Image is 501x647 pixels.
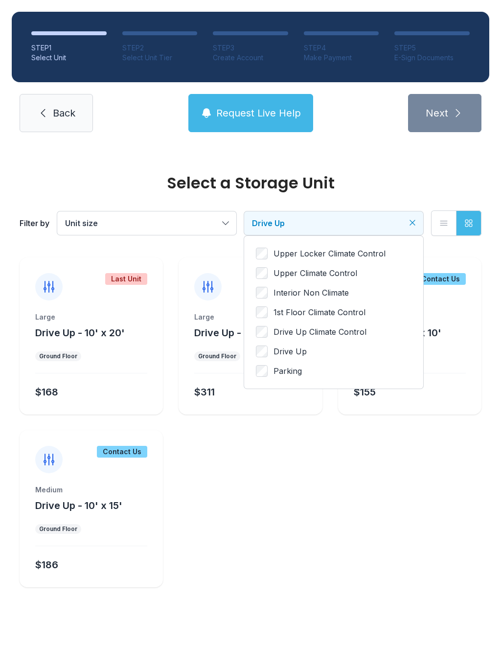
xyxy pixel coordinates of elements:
div: Large [194,312,306,322]
button: Clear filters [408,218,417,228]
div: STEP 5 [394,43,470,53]
input: Interior Non Climate [256,287,268,299]
button: Unit size [57,211,236,235]
span: Upper Climate Control [273,267,357,279]
button: Drive Up [244,211,423,235]
div: Make Payment [304,53,379,63]
div: STEP 1 [31,43,107,53]
input: Upper Locker Climate Control [256,248,268,259]
span: Drive Up [273,346,307,357]
span: 1st Floor Climate Control [273,306,365,318]
div: Ground Floor [198,352,236,360]
input: Drive Up [256,346,268,357]
span: Drive Up - 10' x 20' [35,327,125,339]
div: Create Account [213,53,288,63]
input: Upper Climate Control [256,267,268,279]
div: Ground Floor [39,352,77,360]
input: Drive Up Climate Control [256,326,268,338]
div: Contact Us [97,446,147,458]
button: Drive Up - 10' x 20' [35,326,125,340]
div: $311 [194,385,215,399]
div: Select Unit Tier [122,53,198,63]
div: STEP 4 [304,43,379,53]
div: Medium [35,485,147,495]
div: Contact Us [415,273,466,285]
span: Drive Up - 10' x 15' [35,500,122,511]
div: Last Unit [105,273,147,285]
div: E-Sign Documents [394,53,470,63]
span: Unit size [65,218,98,228]
div: $155 [354,385,376,399]
span: Interior Non Climate [273,287,349,299]
div: STEP 3 [213,43,288,53]
div: $186 [35,558,58,572]
span: Parking [273,365,302,377]
div: $168 [35,385,58,399]
span: Drive Up Climate Control [273,326,366,338]
div: Select Unit [31,53,107,63]
span: Drive Up - 10' x 30' [194,327,284,339]
span: Next [426,106,448,120]
button: Drive Up - 10' x 15' [35,499,122,512]
input: Parking [256,365,268,377]
div: Select a Storage Unit [20,175,481,191]
div: STEP 2 [122,43,198,53]
input: 1st Floor Climate Control [256,306,268,318]
span: Upper Locker Climate Control [273,248,386,259]
span: Drive Up [252,218,285,228]
span: Request Live Help [216,106,301,120]
div: Large [35,312,147,322]
div: Ground Floor [39,525,77,533]
button: Drive Up - 10' x 30' [194,326,284,340]
span: Back [53,106,75,120]
div: Filter by [20,217,49,229]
